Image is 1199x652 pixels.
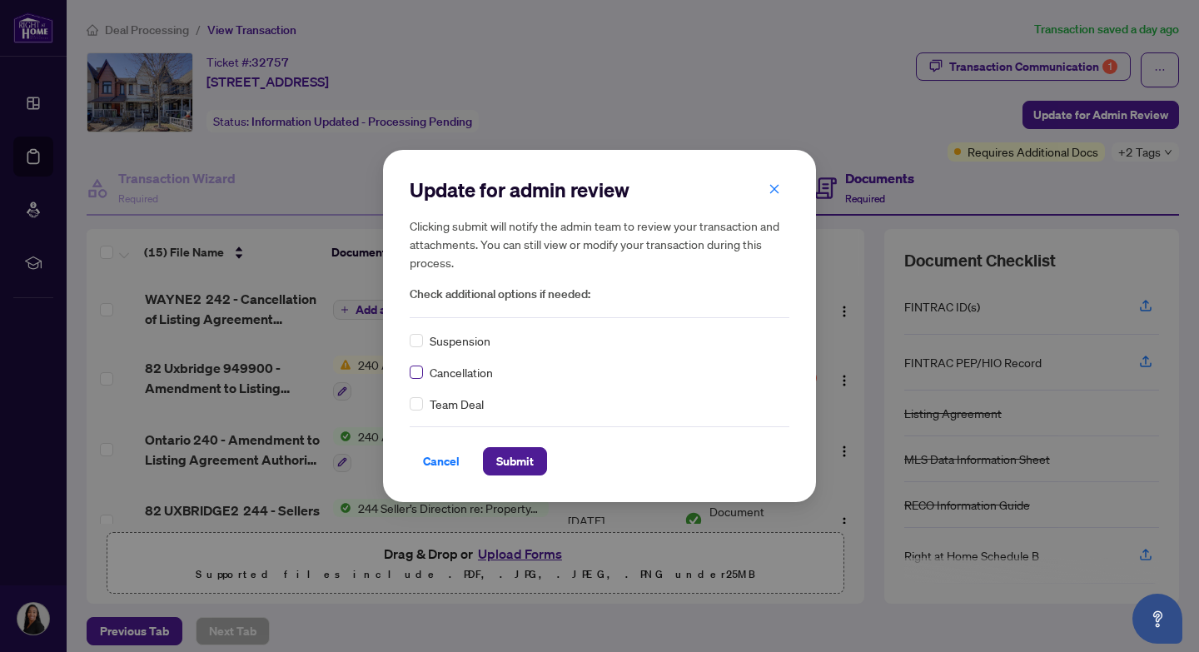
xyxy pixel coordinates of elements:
span: Team Deal [430,395,484,413]
span: close [769,183,780,195]
button: Open asap [1132,594,1182,644]
button: Submit [483,447,547,475]
h5: Clicking submit will notify the admin team to review your transaction and attachments. You can st... [410,217,789,271]
span: Check additional options if needed: [410,285,789,304]
span: Suspension [430,331,490,350]
h2: Update for admin review [410,177,789,203]
span: Cancel [423,448,460,475]
span: Submit [496,448,534,475]
button: Cancel [410,447,473,475]
span: Cancellation [430,363,493,381]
